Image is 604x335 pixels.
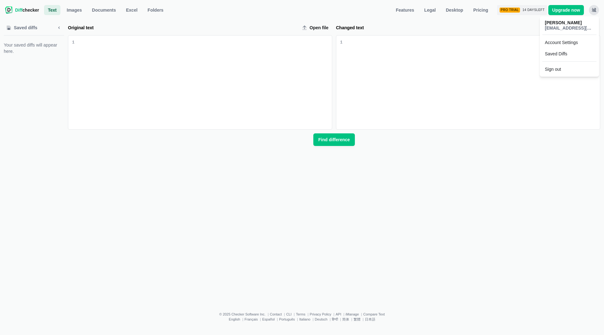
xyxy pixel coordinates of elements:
a: 繁體 [354,317,361,321]
div: Pro Trial [500,8,520,13]
span: checker [15,7,39,13]
a: Saved Diffs [542,49,596,59]
button: Find difference [313,133,355,146]
a: Italiano [299,317,310,321]
a: API [336,312,341,316]
a: हिन्दी [332,317,338,321]
a: Desktop [442,5,467,15]
label: Changed text [336,25,565,31]
a: English [229,317,240,321]
a: Upgrade now [548,5,584,15]
label: Original text upload [299,23,332,33]
a: Deutsch [315,317,327,321]
span: Documents [91,7,117,13]
a: Excel [122,5,142,15]
span: [PERSON_NAME] [545,20,594,25]
span: Find difference [317,137,351,143]
a: Account Settings [542,37,596,47]
button: Minimize sidebar [54,23,64,33]
span: Text [47,7,58,13]
button: 城 [589,5,599,15]
span: Upgrade now [551,7,581,13]
a: Pricing [469,5,492,15]
span: Desktop [445,7,464,13]
span: Legal [423,7,437,13]
img: Diffchecker logo [5,6,13,14]
span: Open file [308,25,330,31]
a: Español [262,317,275,321]
span: 14 days left [523,8,545,12]
a: Text [44,5,60,15]
li: © 2025 Checker Software Inc. [219,312,270,316]
a: CLI [286,312,292,316]
a: 简体 [342,317,349,321]
a: Documents [88,5,120,15]
span: Pricing [472,7,489,13]
a: Legal [421,5,440,15]
span: [EMAIL_ADDRESS][DOMAIN_NAME] [545,25,594,31]
span: Diff [15,8,22,13]
a: Images [63,5,86,15]
a: Contact [270,312,282,316]
label: Original text [68,25,297,31]
a: Features [392,5,418,15]
a: Compare Text [363,312,385,316]
div: Original text input [75,36,332,129]
span: Features [394,7,415,13]
button: Sign out [542,64,596,74]
a: 日本語 [365,317,375,321]
span: Folders [146,7,165,13]
span: Excel [125,7,139,13]
div: 1 [72,39,75,46]
a: Français [244,317,258,321]
div: Changed text input [343,36,600,129]
div: 1 [340,39,343,46]
a: Português [279,317,295,321]
a: Diffchecker [5,5,39,15]
a: Privacy Policy [310,312,331,316]
span: Your saved diffs will appear here. [4,42,64,54]
span: Images [65,7,83,13]
a: iManage [346,312,359,316]
button: Folders [144,5,167,15]
span: Saved diffs [13,25,39,31]
a: Terms [296,312,305,316]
